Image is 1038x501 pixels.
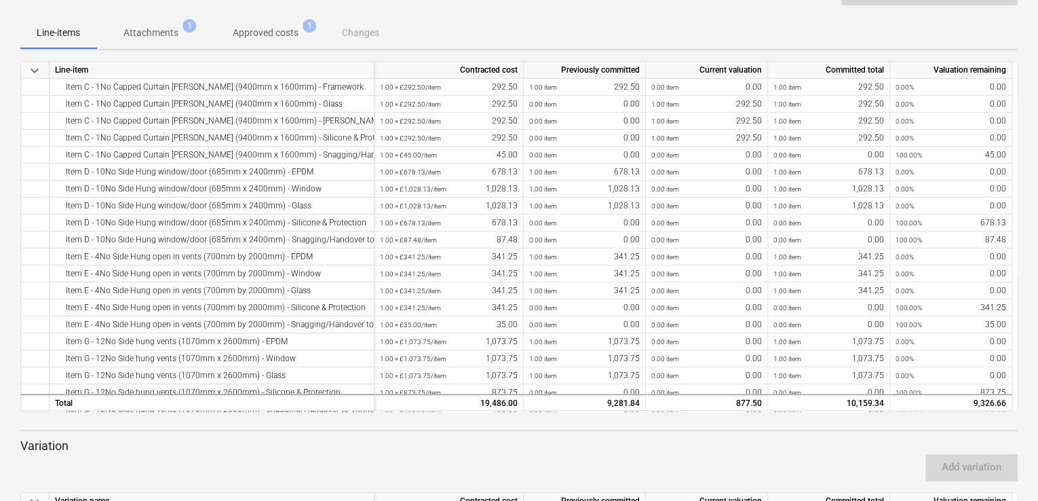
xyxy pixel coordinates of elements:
small: 0.00 item [773,236,801,244]
small: 1.00 item [529,338,557,346]
small: 1.00 item [529,202,557,210]
div: 1,073.75 [380,333,518,350]
small: 0.00 item [651,270,679,278]
small: 0.00% [896,83,914,91]
small: 0.00 item [529,134,557,142]
div: 0.00 [529,231,640,248]
div: 0.00 [896,367,1006,384]
small: 1.00 × £873.75 / item [380,389,441,396]
div: 292.50 [380,96,518,113]
div: 1,073.75 [773,367,884,384]
div: Item C - 1No Capped Curtain [PERSON_NAME] (9400mm x 1600mm) - Glass [55,96,368,113]
div: 0.00 [651,164,762,181]
small: 1.00 item [773,168,801,176]
small: 1.00 × £292.50 / item [380,83,441,91]
small: 0.00 item [651,168,679,176]
small: 0.00% [896,168,914,176]
div: 292.50 [773,113,884,130]
div: 0.00 [529,299,640,316]
div: Item C - 1No Capped Curtain [PERSON_NAME] (9400mm x 1600mm) - Snagging/Handover to Vitrine Glazin... [55,147,368,164]
small: 0.00 item [651,83,679,91]
div: 45.00 [896,147,1006,164]
small: 1.00 × £341.25 / item [380,304,441,312]
div: 292.50 [773,79,884,96]
div: 292.50 [529,79,640,96]
small: 0.00 item [651,202,679,210]
div: 292.50 [380,79,518,96]
div: Item G - 12No Side hung vents (1070mm x 2600mm) - EPDM [55,333,368,350]
div: 35.00 [380,316,518,333]
div: 0.00 [651,248,762,265]
small: 1.00 × £45.00 / item [380,151,437,159]
small: 0.00 item [529,321,557,329]
div: 0.00 [896,79,1006,96]
div: 0.00 [651,316,762,333]
div: 1,073.75 [380,350,518,367]
small: 1.00 × £678.13 / item [380,168,441,176]
small: 0.00 item [773,321,801,329]
small: 0.00% [896,253,914,261]
small: 0.00 item [529,389,557,396]
small: 1.00 × £1,073.75 / item [380,338,446,346]
small: 0.00 item [773,219,801,227]
div: 1,073.75 [529,367,640,384]
div: 0.00 [651,231,762,248]
div: Item E - 4No Side Hung open in vents (700mm by 2000mm) - EPDM [55,248,368,265]
div: 341.25 [773,265,884,282]
div: 341.25 [529,248,640,265]
div: Current valuation [646,62,768,79]
small: 1.00 item [529,83,557,91]
div: 0.00 [529,147,640,164]
small: 1.00 item [529,168,557,176]
small: 1.00 item [773,253,801,261]
div: 0.00 [773,316,884,333]
small: 100.00% [896,304,922,312]
div: 341.25 [529,282,640,299]
div: Item C - 1No Capped Curtain [PERSON_NAME] (9400mm x 1600mm) - [PERSON_NAME], Closure Panel, Press... [55,113,368,130]
small: 1.00 × £341.25 / item [380,253,441,261]
small: 0.00% [896,270,914,278]
div: 341.25 [529,265,640,282]
div: 292.50 [773,96,884,113]
div: Item C - 1No Capped Curtain [PERSON_NAME] (9400mm x 1600mm) - Silicone & Protection [55,130,368,147]
div: 0.00 [896,265,1006,282]
div: 0.00 [773,215,884,231]
div: 678.13 [380,215,518,231]
div: Item E - 4No Side Hung open in vents (700mm by 2000mm) - Window [55,265,368,282]
small: 1.00 item [773,270,801,278]
p: Variation [20,438,1018,454]
div: 1,073.75 [773,350,884,367]
small: 1.00 × £1,028.13 / item [380,202,446,210]
small: 0.00 item [529,304,557,312]
small: 0.00 item [529,100,557,108]
div: 1,028.13 [773,181,884,198]
small: 1.00 × £1,028.13 / item [380,185,446,193]
div: Item E - 4No Side Hung open in vents (700mm by 2000mm) - Snagging/Handover to Vitrine Glazing (2.5%) [55,316,368,333]
small: 0.00 item [651,355,679,363]
div: 0.00 [896,181,1006,198]
small: 1.00 item [773,117,801,125]
div: 1,028.13 [529,181,640,198]
div: 292.50 [380,130,518,147]
small: 1.00 item [773,202,801,210]
small: 0.00 item [651,338,679,346]
span: 1 [303,19,316,33]
div: 0.00 [896,198,1006,215]
div: 0.00 [529,316,640,333]
div: Item D - 10No Side Hung window/door (685mm x 2400mm) - EPDM [55,164,368,181]
small: 1.00 × £292.50 / item [380,117,441,125]
div: 0.00 [651,79,762,96]
small: 100.00% [896,389,922,396]
div: 341.25 [896,299,1006,316]
div: 678.13 [896,215,1006,231]
small: 1.00 item [529,287,557,295]
div: 0.00 [651,265,762,282]
div: 678.13 [380,164,518,181]
div: 341.25 [380,248,518,265]
div: Item E - 4No Side Hung open in vents (700mm by 2000mm) - Silicone & Protection [55,299,368,316]
small: 0.00 item [651,389,679,396]
div: 0.00 [896,282,1006,299]
div: 9,326.66 [896,396,1006,413]
div: 45.00 [380,147,518,164]
small: 1.00 × £35.00 / item [380,321,437,329]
